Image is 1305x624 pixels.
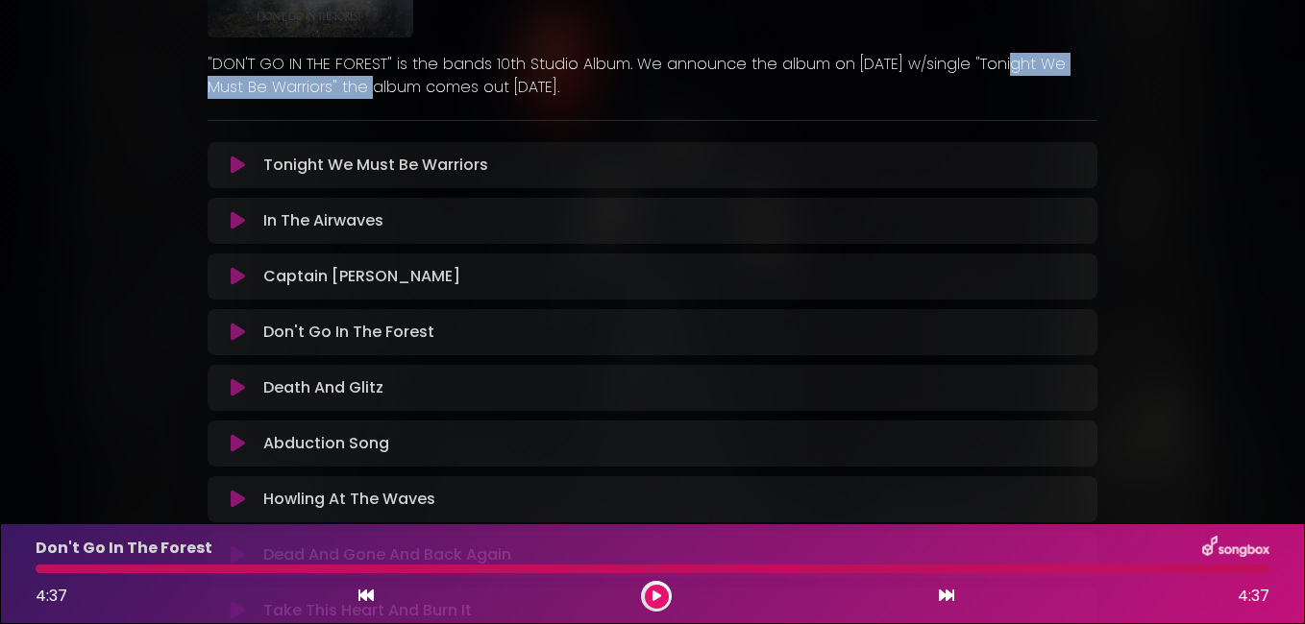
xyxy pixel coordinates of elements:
p: In The Airwaves [263,209,383,232]
p: Howling At The Waves [263,488,435,511]
p: Abduction Song [263,432,389,455]
p: "DON'T GO IN THE FOREST" is the bands 10th Studio Album. We announce the album on [DATE] w/single... [208,53,1097,99]
img: songbox-logo-white.png [1202,536,1269,561]
span: 4:37 [36,585,67,607]
p: Don't Go In The Forest [36,537,212,560]
p: Don't Go In The Forest [263,321,434,344]
p: Death And Glitz [263,376,383,399]
span: 4:37 [1238,585,1269,608]
p: Tonight We Must Be Warriors [263,154,488,177]
p: Captain [PERSON_NAME] [263,265,460,288]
